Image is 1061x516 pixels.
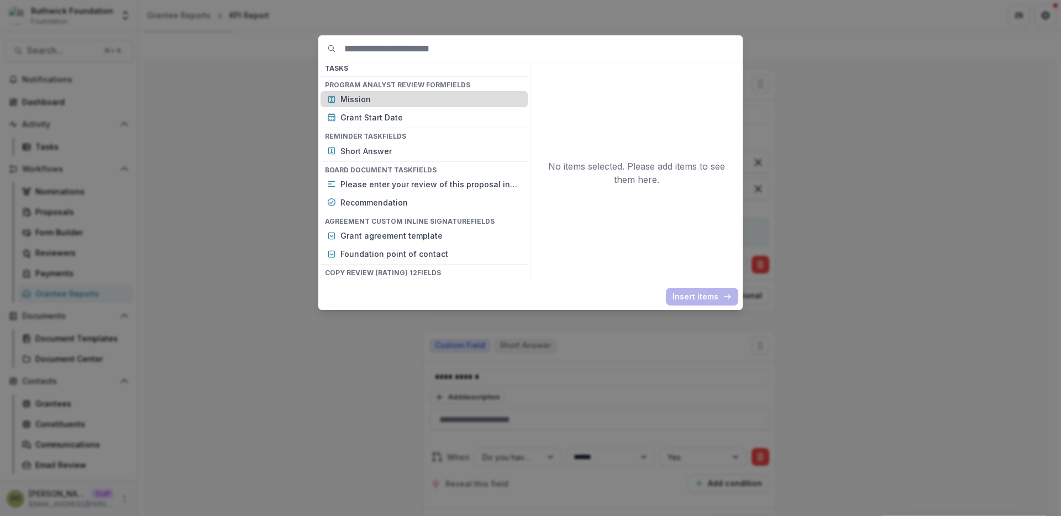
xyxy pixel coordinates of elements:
p: Please enter your review of this proposal in the text box below [340,178,521,190]
p: Short Answer [340,145,521,157]
h4: Board document task Fields [321,164,528,176]
h4: Program Analyst Review Form Fields [321,79,528,91]
p: Grant agreement template [340,230,521,241]
p: Foundation point of contact [340,248,521,260]
p: Mission [340,93,521,105]
button: Insert items [666,288,738,306]
h4: copy review (RATING) 12 Fields [321,267,528,279]
p: Recommendation [340,197,521,208]
p: No items selected. Please add items to see them here. [542,160,732,186]
p: Recommendation [340,282,521,293]
h3: Task s [321,62,528,75]
p: Grant Start Date [340,112,521,123]
h4: Reminder Task Fields [321,130,528,143]
h4: Agreement Custom Inline Signature Fields [321,215,528,228]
